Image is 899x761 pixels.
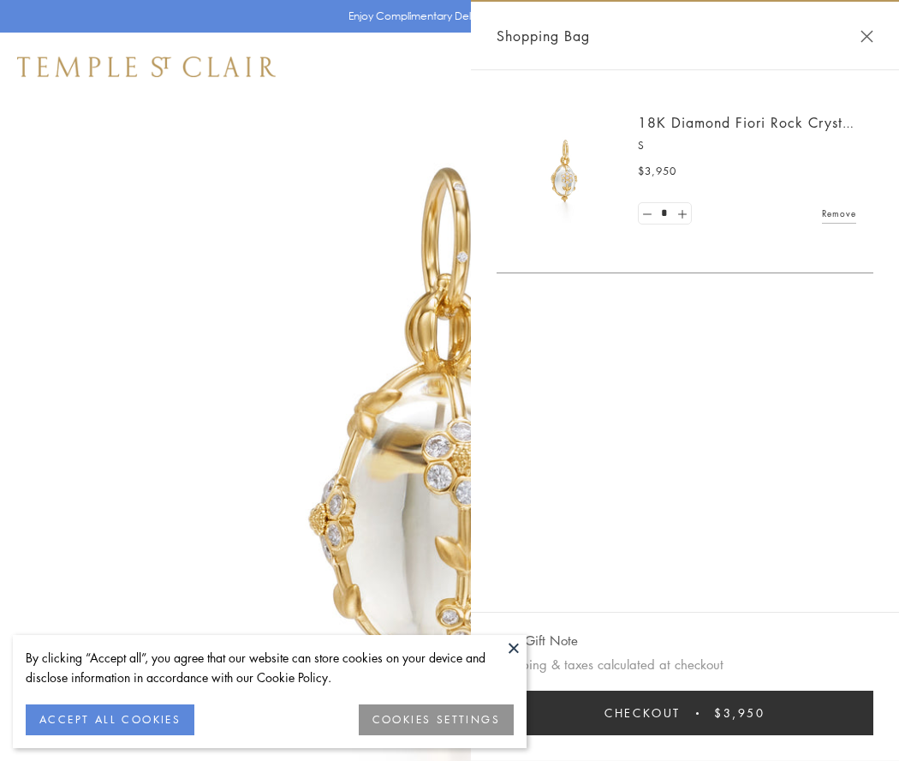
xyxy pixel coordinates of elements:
span: Checkout [604,704,681,722]
span: $3,950 [714,704,765,722]
span: $3,950 [638,163,676,180]
button: Close Shopping Bag [860,30,873,43]
img: P51889-E11FIORI [514,120,616,223]
a: Set quantity to 2 [673,203,690,225]
button: COOKIES SETTINGS [359,704,514,735]
button: Add Gift Note [497,630,578,651]
span: Shopping Bag [497,25,590,47]
p: Shipping & taxes calculated at checkout [497,654,873,675]
div: By clicking “Accept all”, you agree that our website can store cookies on your device and disclos... [26,648,514,687]
button: Checkout $3,950 [497,691,873,735]
a: Set quantity to 0 [639,203,656,225]
p: Enjoy Complimentary Delivery & Returns [348,8,543,25]
button: ACCEPT ALL COOKIES [26,704,194,735]
a: Remove [822,204,856,223]
img: Temple St. Clair [17,57,276,77]
p: S [638,137,856,154]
